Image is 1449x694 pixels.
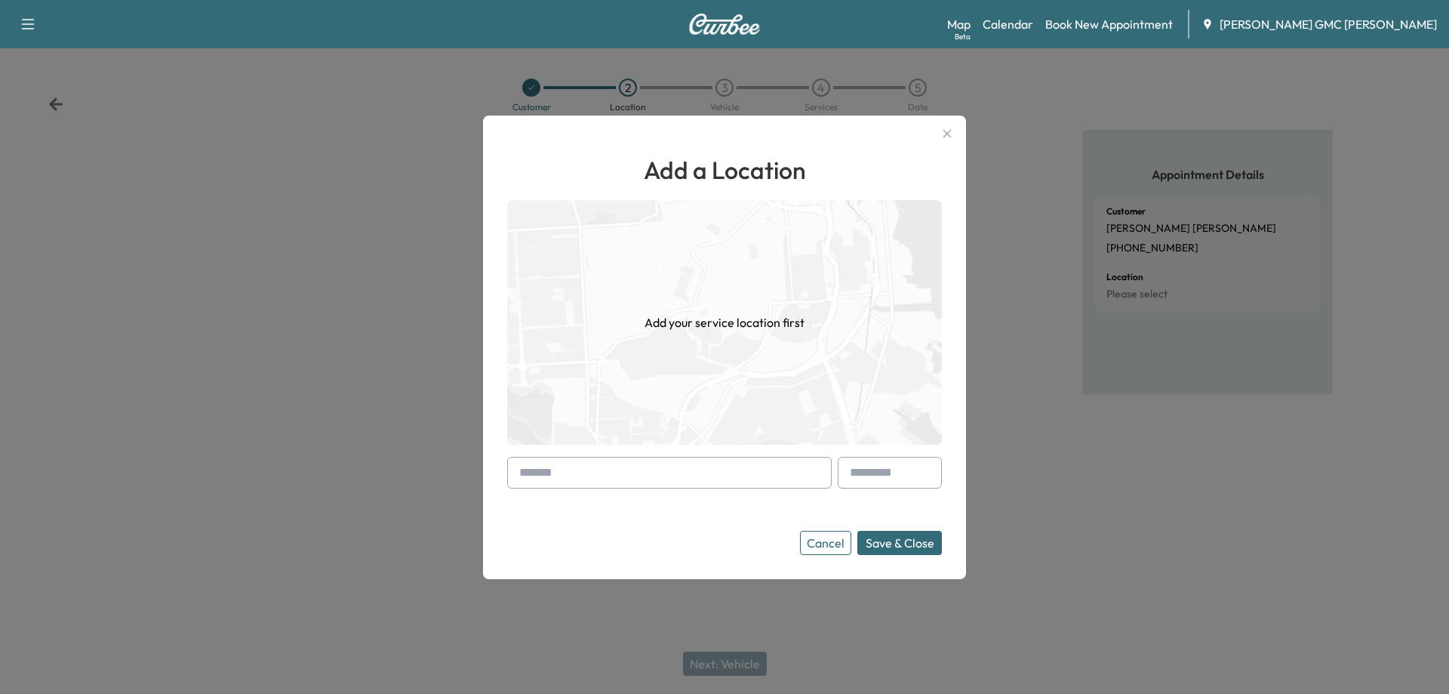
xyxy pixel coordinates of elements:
a: Calendar [983,15,1033,33]
span: [PERSON_NAME] GMC [PERSON_NAME] [1220,15,1437,33]
button: Cancel [800,531,851,555]
div: Beta [955,31,971,42]
img: Curbee Logo [688,14,761,35]
a: Book New Appointment [1045,15,1173,33]
h1: Add your service location first [645,313,804,332]
img: empty-map-CL6vilOE.png [507,200,942,445]
h1: Add a Location [507,152,942,188]
a: MapBeta [947,15,971,33]
button: Save & Close [857,531,942,555]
